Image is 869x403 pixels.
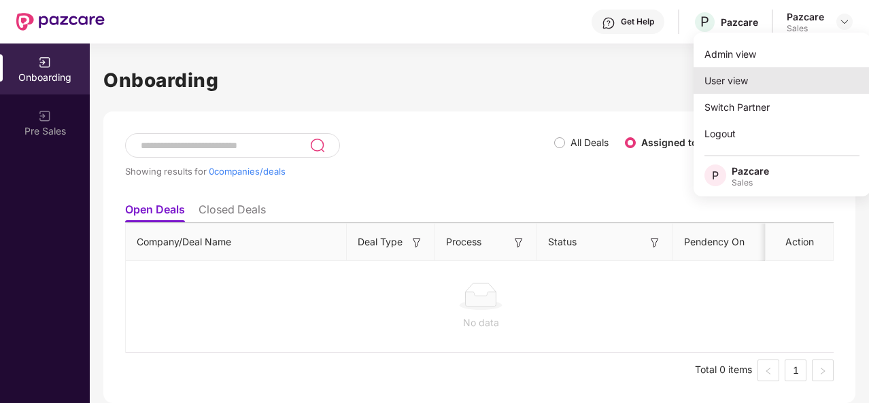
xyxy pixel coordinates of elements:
span: Status [548,234,577,249]
img: svg+xml;base64,PHN2ZyB3aWR0aD0iMjQiIGhlaWdodD0iMjUiIHZpZXdCb3g9IjAgMCAyNCAyNSIgZmlsbD0ibm9uZSIgeG... [309,137,325,154]
li: Next Page [812,360,834,381]
img: svg+xml;base64,PHN2ZyBpZD0iSGVscC0zMngzMiIgeG1sbnM9Imh0dHA6Ly93d3cudzMub3JnLzIwMDAvc3ZnIiB3aWR0aD... [602,16,615,30]
img: svg+xml;base64,PHN2ZyBpZD0iRHJvcGRvd24tMzJ4MzIiIHhtbG5zPSJodHRwOi8vd3d3LnczLm9yZy8yMDAwL3N2ZyIgd2... [839,16,850,27]
th: Action [766,224,834,261]
span: Process [446,234,481,249]
span: P [712,167,719,183]
div: Sales [732,177,769,188]
label: All Deals [570,137,609,148]
div: Pazcare [787,10,824,23]
span: right [819,367,827,375]
span: left [764,367,772,375]
div: Get Help [621,16,654,27]
div: Sales [787,23,824,34]
li: Open Deals [125,203,185,222]
span: 0 companies/deals [209,166,286,177]
img: New Pazcare Logo [16,13,105,31]
img: svg+xml;base64,PHN2ZyB3aWR0aD0iMTYiIGhlaWdodD0iMTYiIHZpZXdCb3g9IjAgMCAxNiAxNiIgZmlsbD0ibm9uZSIgeG... [512,236,526,249]
div: Pazcare [732,164,769,177]
span: P [700,14,709,30]
li: 1 [785,360,806,381]
span: Deal Type [358,234,403,249]
li: Total 0 items [695,360,752,381]
a: 1 [785,360,806,381]
img: svg+xml;base64,PHN2ZyB3aWR0aD0iMjAiIGhlaWdodD0iMjAiIHZpZXdCb3g9IjAgMCAyMCAyMCIgZmlsbD0ibm9uZSIgeG... [38,109,52,123]
h1: Onboarding [103,65,855,95]
button: left [757,360,779,381]
li: Closed Deals [199,203,266,222]
div: Pazcare [721,16,758,29]
div: Showing results for [125,166,554,177]
div: No data [137,315,825,330]
li: Previous Page [757,360,779,381]
button: right [812,360,834,381]
span: Pendency On [684,234,745,249]
img: svg+xml;base64,PHN2ZyB3aWR0aD0iMTYiIGhlaWdodD0iMTYiIHZpZXdCb3g9IjAgMCAxNiAxNiIgZmlsbD0ibm9uZSIgeG... [410,236,424,249]
img: svg+xml;base64,PHN2ZyB3aWR0aD0iMTYiIGhlaWdodD0iMTYiIHZpZXdCb3g9IjAgMCAxNiAxNiIgZmlsbD0ibm9uZSIgeG... [648,236,662,249]
label: Assigned to me [641,137,715,148]
img: svg+xml;base64,PHN2ZyB3aWR0aD0iMjAiIGhlaWdodD0iMjAiIHZpZXdCb3g9IjAgMCAyMCAyMCIgZmlsbD0ibm9uZSIgeG... [38,56,52,69]
th: Company/Deal Name [126,224,347,261]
